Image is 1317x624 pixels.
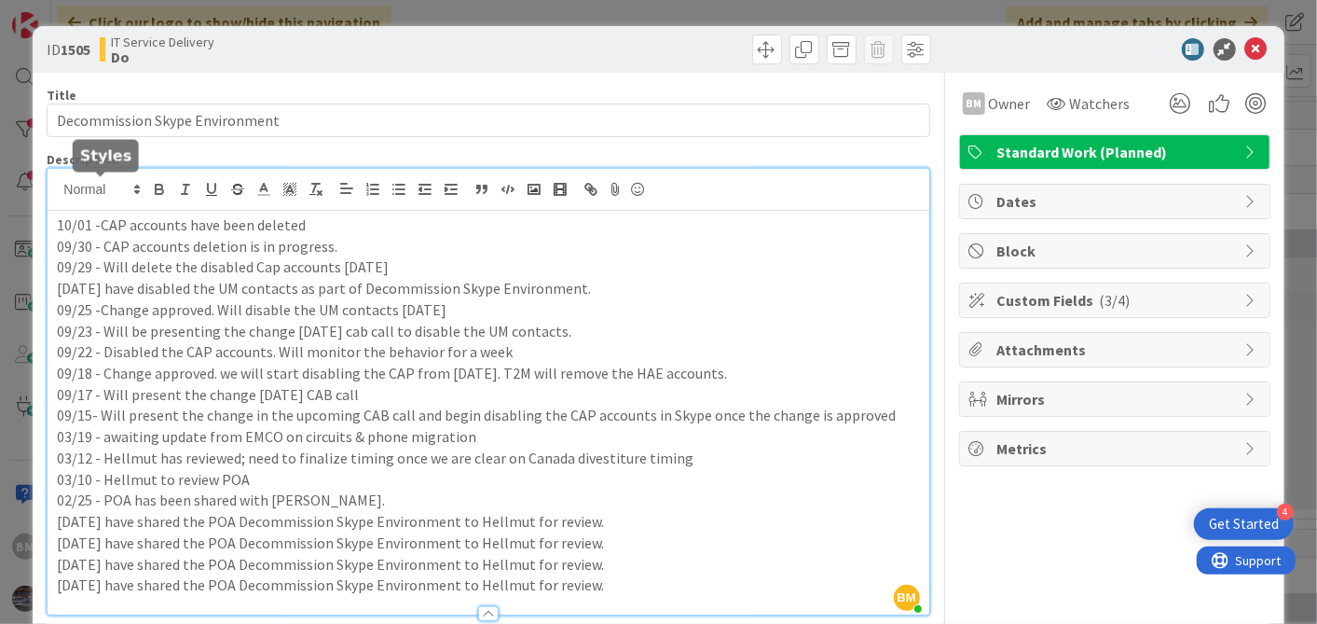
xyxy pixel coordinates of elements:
[1277,504,1294,520] div: 4
[57,533,919,554] p: [DATE] have shared the POA Decommission Skype Environment to Hellmut for review.
[57,257,919,278] p: 09/29 - Will delete the disabled Cap accounts [DATE]
[57,405,919,426] p: 09/15- Will present the change in the upcoming CAB call and begin disabling the CAP accounts in S...
[997,190,1236,213] span: Dates
[57,299,919,321] p: 09/25 -Change approved. Will disable the UM contacts [DATE]
[997,141,1236,163] span: Standard Work (Planned)
[80,146,131,164] h5: Styles
[57,511,919,533] p: [DATE] have shared the POA Decommission Skype Environment to Hellmut for review.
[47,151,119,168] span: Description
[997,437,1236,460] span: Metrics
[997,289,1236,312] span: Custom Fields
[57,554,919,575] p: [DATE] have shared the POA Decommission Skype Environment to Hellmut for review.
[57,384,919,406] p: 09/17 - Will present the change [DATE] CAB call
[47,104,929,137] input: type card name here...
[1070,92,1131,115] span: Watchers
[57,469,919,491] p: 03/10 - Hellmut to review POA
[57,575,919,596] p: [DATE] have shared the POA Decommission Skype Environment to Hellmut for review.
[963,92,985,115] div: BM
[894,585,920,611] span: BM
[111,49,214,64] b: Do
[47,87,76,104] label: Title
[57,341,919,363] p: 09/22 - Disabled the CAP accounts. Will monitor the behavior for a week
[57,215,919,236] p: 10/01 -CAP accounts have been deleted
[57,363,919,384] p: 09/18 - Change approved. we will start disabling the CAP from [DATE]. T2M will remove the HAE acc...
[57,490,919,511] p: 02/25 - POA has been shared with [PERSON_NAME].
[57,278,919,299] p: [DATE] have disabled the UM contacts as part of Decommission Skype Environment.
[111,35,214,49] span: IT Service Delivery
[997,388,1236,410] span: Mirrors
[47,38,90,61] span: ID
[57,236,919,257] p: 09/30 - CAP accounts deletion is in progress.
[57,448,919,469] p: 03/12 - Hellmut has reviewed; need to finalize timing once we are clear on Canada divestiture timing
[61,40,90,59] b: 1505
[57,426,919,448] p: 03/19 - awaiting update from EMCO on circuits & phone migration
[57,321,919,342] p: 09/23 - Will be presenting the change [DATE] cab call to disable the UM contacts.
[997,339,1236,361] span: Attachments
[1194,508,1294,540] div: Open Get Started checklist, remaining modules: 4
[1209,515,1279,534] div: Get Started
[989,92,1031,115] span: Owner
[997,240,1236,262] span: Block
[1100,291,1131,310] span: ( 3/4 )
[39,3,85,25] span: Support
